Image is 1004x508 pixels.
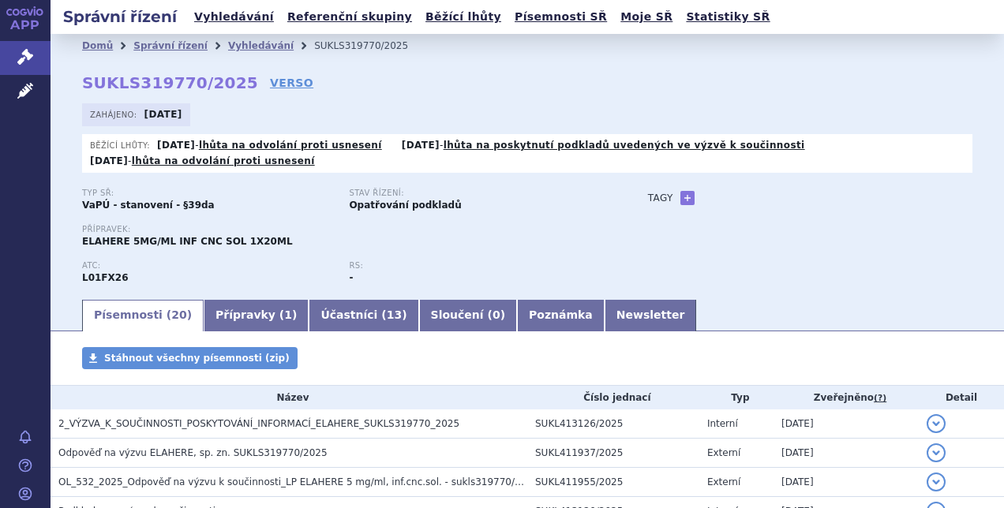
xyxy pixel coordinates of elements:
[157,139,382,151] p: -
[51,386,527,409] th: Název
[681,6,774,28] a: Statistiky SŘ
[90,139,153,151] span: Běžící lhůty:
[927,414,946,433] button: detail
[157,140,195,151] strong: [DATE]
[199,140,382,151] a: lhůta na odvolání proti usnesení
[927,473,946,491] button: detail
[309,300,418,331] a: Účastníci (13)
[444,140,805,151] a: lhůta na poskytnutí podkladů uvedených ve výzvě k součinnosti
[144,109,182,120] strong: [DATE]
[349,272,353,283] strong: -
[133,40,208,51] a: Správní řízení
[707,418,738,429] span: Interní
[132,155,315,166] a: lhůta na odvolání proti usnesení
[493,308,500,321] span: 0
[189,6,279,28] a: Vyhledávání
[527,409,699,439] td: SUKL413126/2025
[527,386,699,409] th: Číslo jednací
[774,468,919,497] td: [DATE]
[90,155,315,167] p: -
[90,155,128,166] strong: [DATE]
[82,73,258,92] strong: SUKLS319770/2025
[527,439,699,468] td: SUKL411937/2025
[919,386,1004,409] th: Detail
[707,476,740,487] span: Externí
[82,347,298,369] a: Stáhnout všechny písemnosti (zip)
[517,300,605,331] a: Poznámka
[616,6,677,28] a: Moje SŘ
[82,225,616,234] p: Přípravek:
[527,468,699,497] td: SUKL411955/2025
[104,353,290,364] span: Stáhnout všechny písemnosti (zip)
[270,75,313,91] a: VERSO
[510,6,612,28] a: Písemnosti SŘ
[699,386,774,409] th: Typ
[82,189,333,198] p: Typ SŘ:
[283,6,417,28] a: Referenční skupiny
[228,40,294,51] a: Vyhledávání
[171,308,186,321] span: 20
[82,300,204,331] a: Písemnosti (20)
[51,6,189,28] h2: Správní řízení
[82,40,113,51] a: Domů
[82,272,129,283] strong: MIRVETUXIMAB SORAVTANSIN
[58,476,539,487] span: OL_532_2025_Odpověď na výzvu k součinnosti_LP ELAHERE 5 mg/ml, inf.cnc.sol. - sukls319770/2025
[82,236,293,247] span: ELAHERE 5MG/ML INF CNC SOL 1X20ML
[419,300,517,331] a: Sloučení (0)
[774,439,919,468] td: [DATE]
[58,447,328,458] span: Odpověď na výzvu ELAHERE, sp. zn. SUKLS319770/2025
[402,140,440,151] strong: [DATE]
[774,409,919,439] td: [DATE]
[680,191,695,205] a: +
[402,139,805,151] p: -
[82,200,215,211] strong: VaPÚ - stanovení - §39da
[82,261,333,271] p: ATC:
[927,443,946,462] button: detail
[349,200,461,211] strong: Opatřování podkladů
[774,386,919,409] th: Zveřejněno
[349,189,600,198] p: Stav řízení:
[284,308,292,321] span: 1
[58,418,459,429] span: 2_VÝZVA_K_SOUČINNOSTI_POSKYTOVÁNÍ_INFORMACÍ_ELAHERE_SUKLS319770_2025
[387,308,402,321] span: 13
[707,447,740,458] span: Externí
[90,108,140,121] span: Zahájeno:
[349,261,600,271] p: RS:
[605,300,697,331] a: Newsletter
[421,6,506,28] a: Běžící lhůty
[314,34,429,58] li: SUKLS319770/2025
[874,393,886,404] abbr: (?)
[648,189,673,207] h3: Tagy
[204,300,309,331] a: Přípravky (1)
